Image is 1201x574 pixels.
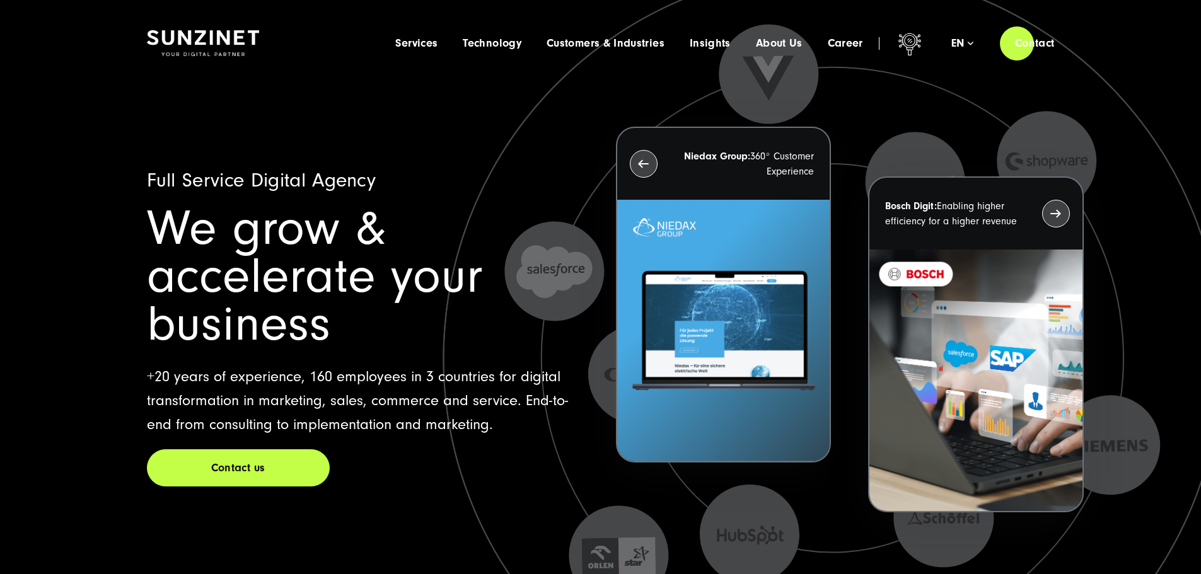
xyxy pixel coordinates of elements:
[868,176,1083,512] button: Bosch Digit:Enabling higher efficiency for a higher revenue recent-project_BOSCH_2024-03
[828,37,863,50] a: Career
[690,37,731,50] a: Insights
[684,151,750,162] strong: Niedax Group:
[147,449,330,486] a: Contact us
[951,37,973,50] div: en
[616,127,831,462] button: Niedax Group:360° Customer Experience Letztes Projekt von Niedax. Ein Laptop auf dem die Niedax W...
[147,205,586,348] h1: We grow & accelerate your business
[147,30,259,57] img: SUNZINET Full Service Digital Agentur
[147,365,586,437] p: +20 years of experience, 160 employees in 3 countries for digital transformation in marketing, sa...
[395,37,438,50] a: Services
[547,37,664,50] a: Customers & Industries
[885,200,937,212] strong: Bosch Digit:
[756,37,803,50] a: About Us
[680,149,814,179] p: 360° Customer Experience
[885,198,1019,229] p: Enabling higher efficiency for a higher revenue
[617,200,830,461] img: Letztes Projekt von Niedax. Ein Laptop auf dem die Niedax Website geöffnet ist, auf blauem Hinter...
[1000,25,1070,61] a: Contact
[869,250,1082,511] img: recent-project_BOSCH_2024-03
[147,169,376,192] span: Full Service Digital Agency
[463,37,521,50] a: Technology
